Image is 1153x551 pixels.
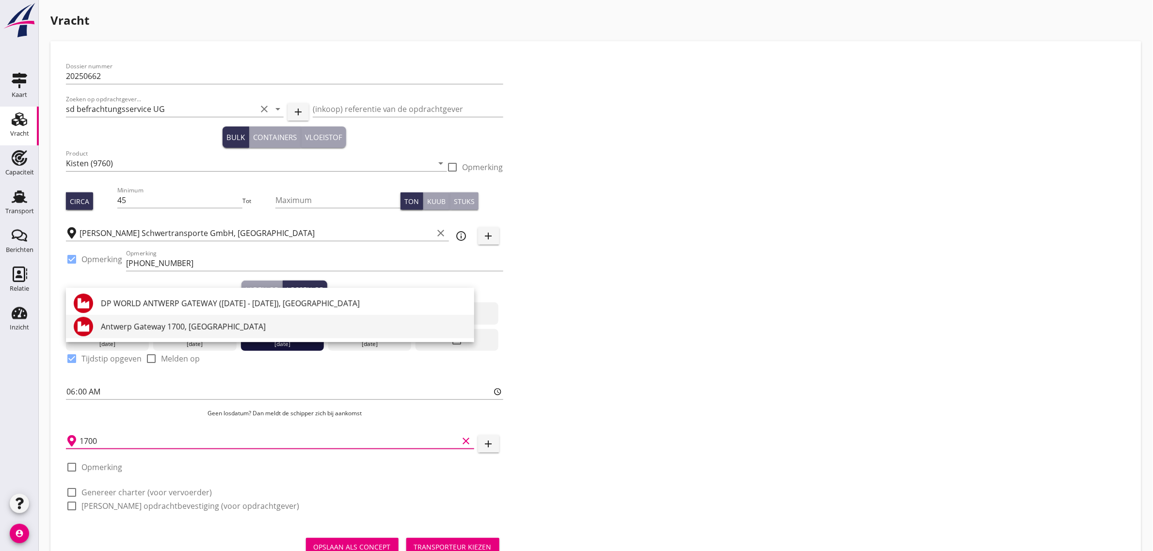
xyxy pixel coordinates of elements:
[66,192,93,210] button: Circa
[461,435,472,447] i: clear
[223,126,249,148] button: Bulk
[70,196,89,206] div: Circa
[249,126,301,148] button: Containers
[258,103,270,115] i: clear
[50,12,1141,29] h1: Vracht
[456,230,467,242] i: info_outline
[81,462,122,472] label: Opmerking
[117,192,242,208] input: Minimum
[10,285,29,292] div: Relatie
[450,192,479,210] button: Stuks
[5,208,34,214] div: Transport
[156,340,234,348] div: [DATE]
[101,298,466,309] div: DP WORLD ANTWERP GATEWAY ([DATE] - [DATE]), [GEOGRAPHIC_DATA]
[245,284,278,295] div: Laden op
[400,192,423,210] button: Ton
[427,196,446,206] div: Kuub
[66,68,503,84] input: Dossier nummer
[66,409,503,418] p: Geen losdatum? Dan meldt de schipper zich bij aankomst
[275,192,400,208] input: Maximum
[483,438,495,450] i: add
[463,162,503,172] label: Opmerking
[483,230,495,242] i: add
[5,169,34,175] div: Capaciteit
[126,255,503,271] input: Opmerking
[253,132,297,143] div: Containers
[66,156,433,171] input: Product
[226,132,245,143] div: Bulk
[12,92,27,98] div: Kaart
[80,433,459,449] input: Losplaats
[161,354,200,363] label: Melden op
[81,488,212,497] label: Genereer charter (voor vervoerder)
[287,284,323,295] div: Lossen op
[10,130,29,137] div: Vracht
[2,2,37,38] img: logo-small.a267ee39.svg
[81,354,142,363] label: Tijdstip opgeven
[292,106,304,118] i: add
[81,254,122,264] label: Opmerking
[241,281,283,298] button: Laden op
[313,101,503,117] input: (inkoop) referentie van de opdrachtgever
[301,126,346,148] button: Vloeistof
[68,340,147,348] div: [DATE]
[423,192,450,210] button: Kuub
[331,340,409,348] div: [DATE]
[10,524,29,543] i: account_circle
[305,132,342,143] div: Vloeistof
[66,101,256,117] input: Zoeken op opdrachtgever...
[243,340,321,348] div: [DATE]
[435,227,447,239] i: clear
[435,157,447,169] i: arrow_drop_down
[80,225,433,241] input: Laadplaats
[404,196,419,206] div: Ton
[6,247,33,253] div: Berichten
[272,103,284,115] i: arrow_drop_down
[242,197,275,205] div: Tot
[454,196,475,206] div: Stuks
[81,501,299,511] label: [PERSON_NAME] opdrachtbevestiging (voor opdrachtgever)
[10,324,29,331] div: Inzicht
[283,281,327,298] button: Lossen op
[101,321,466,332] div: Antwerp Gateway 1700, [GEOGRAPHIC_DATA]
